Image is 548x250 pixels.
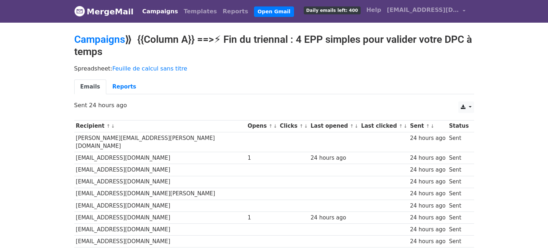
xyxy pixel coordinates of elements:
th: Last opened [309,120,359,132]
div: 24 hours ago [410,134,446,142]
th: Status [447,120,470,132]
p: Sent 24 hours ago [74,101,474,109]
p: Spreadsheet: [74,65,474,72]
th: Sent [408,120,447,132]
a: ↓ [304,123,308,129]
a: Daily emails left: 400 [301,3,364,17]
span: [EMAIL_ADDRESS][DOMAIN_NAME] [387,6,459,14]
td: Sent [447,212,470,223]
a: ↑ [399,123,403,129]
div: 24 hours ago [410,154,446,162]
td: Sent [447,152,470,164]
a: ↑ [269,123,273,129]
a: Reports [106,79,142,94]
div: 24 hours ago [311,214,357,222]
td: [EMAIL_ADDRESS][DOMAIN_NAME] [74,223,246,235]
a: ↑ [350,123,354,129]
td: Sent [447,200,470,212]
td: [EMAIL_ADDRESS][DOMAIN_NAME] [74,152,246,164]
td: [EMAIL_ADDRESS][DOMAIN_NAME] [74,176,246,188]
a: ↑ [426,123,430,129]
h2: ⟫ {{Column A}} ==>⚡ Fin du triennal : 4 EPP simples pour valider votre DPC à temps [74,33,474,58]
td: [EMAIL_ADDRESS][DOMAIN_NAME] [74,164,246,176]
td: [EMAIL_ADDRESS][DOMAIN_NAME] [74,212,246,223]
a: ↓ [273,123,277,129]
th: Clicks [278,120,309,132]
div: 24 hours ago [311,154,357,162]
td: [EMAIL_ADDRESS][DOMAIN_NAME] [74,200,246,212]
span: Daily emails left: 400 [304,6,361,14]
a: Campaigns [139,4,181,19]
td: Sent [447,188,470,200]
div: 24 hours ago [410,178,446,186]
td: Sent [447,132,470,152]
a: MergeMail [74,4,134,19]
div: 24 hours ago [410,190,446,198]
a: ↓ [431,123,435,129]
a: Help [364,3,384,17]
a: ↓ [111,123,115,129]
td: Sent [447,236,470,247]
td: Sent [447,176,470,188]
td: [PERSON_NAME][EMAIL_ADDRESS][PERSON_NAME][DOMAIN_NAME] [74,132,246,152]
a: ↓ [404,123,407,129]
img: MergeMail logo [74,6,85,17]
a: Open Gmail [254,6,294,17]
td: Sent [447,223,470,235]
a: [EMAIL_ADDRESS][DOMAIN_NAME] [384,3,468,20]
a: Templates [181,4,220,19]
td: Sent [447,164,470,176]
th: Recipient [74,120,246,132]
a: ↑ [299,123,303,129]
td: [EMAIL_ADDRESS][DOMAIN_NAME] [74,236,246,247]
a: Campaigns [74,33,125,45]
a: Emails [74,79,106,94]
div: 24 hours ago [410,166,446,174]
th: Opens [246,120,278,132]
div: 24 hours ago [410,214,446,222]
div: 24 hours ago [410,237,446,246]
a: Reports [220,4,251,19]
td: [EMAIL_ADDRESS][DOMAIN_NAME][PERSON_NAME] [74,188,246,200]
div: 24 hours ago [410,202,446,210]
div: 1 [248,154,276,162]
div: 24 hours ago [410,226,446,234]
th: Last clicked [359,120,408,132]
a: ↑ [106,123,110,129]
div: 1 [248,214,276,222]
a: ↓ [355,123,358,129]
a: Feuille de calcul sans titre [112,65,187,72]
